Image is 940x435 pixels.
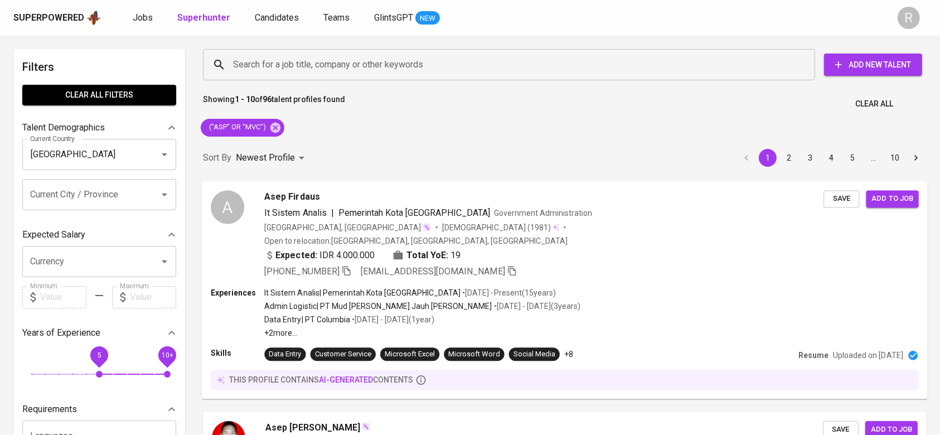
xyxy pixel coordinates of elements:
[265,421,360,434] span: Asep [PERSON_NAME]
[13,12,84,25] div: Superpowered
[264,327,580,339] p: +2 more ...
[759,149,777,167] button: page 1
[31,88,167,102] span: Clear All filters
[236,148,308,168] div: Newest Profile
[865,152,883,163] div: …
[133,12,153,23] span: Jobs
[385,349,435,360] div: Microsoft Excel
[829,192,854,205] span: Save
[331,206,334,219] span: |
[374,12,413,23] span: GlintsGPT
[736,149,927,167] nav: pagination navigation
[780,149,798,167] button: Go to page 2
[338,207,491,217] span: Pemerintah Kota [GEOGRAPHIC_DATA]
[374,11,440,25] a: GlintsGPT NEW
[157,187,172,202] button: Open
[448,349,500,360] div: Microsoft Word
[235,95,255,104] b: 1 - 10
[201,122,273,133] span: ("ASP" OR "MVC")
[22,224,176,246] div: Expected Salary
[886,149,904,167] button: Go to page 10
[177,11,232,25] a: Superhunter
[855,97,893,111] span: Clear All
[203,182,927,399] a: AAsep FirdausIt Sistem Analis|Pemerintah Kota [GEOGRAPHIC_DATA]Government Administration[GEOGRAPH...
[177,12,230,23] b: Superhunter
[833,350,903,361] p: Uploaded on [DATE]
[269,349,301,360] div: Data Entry
[22,398,176,420] div: Requirements
[350,314,434,325] p: • [DATE] - [DATE] ( 1 year )
[22,85,176,105] button: Clear All filters
[211,287,264,298] p: Experiences
[264,207,326,217] span: It Sistem Analis
[513,349,555,360] div: Social Media
[442,221,527,233] span: [DEMOGRAPHIC_DATA]
[872,192,913,205] span: Add to job
[866,190,919,207] button: Add to job
[907,149,925,167] button: Go to next page
[22,117,176,139] div: Talent Demographics
[22,228,85,241] p: Expected Salary
[833,58,913,72] span: Add New Talent
[492,301,580,312] p: • [DATE] - [DATE] ( 3 years )
[442,221,559,233] div: (1981)
[229,374,413,385] p: this profile contains contents
[361,422,370,431] img: magic_wand.svg
[201,119,284,137] div: ("ASP" OR "MVC")
[461,287,556,298] p: • [DATE] - Present ( 15 years )
[564,349,573,360] p: +8
[823,190,859,207] button: Save
[822,149,840,167] button: Go to page 4
[161,351,173,359] span: 10+
[130,286,176,308] input: Value
[494,208,593,217] span: Government Administration
[255,11,301,25] a: Candidates
[323,11,352,25] a: Teams
[236,151,295,165] p: Newest Profile
[406,248,448,262] b: Total YoE:
[263,95,272,104] b: 96
[264,287,461,298] p: It Sistem Analis | Pemerintah Kota [GEOGRAPHIC_DATA]
[22,121,105,134] p: Talent Demographics
[211,347,264,359] p: Skills
[264,190,319,204] span: Asep Firdaus
[851,94,898,114] button: Clear All
[22,322,176,344] div: Years of Experience
[13,9,101,26] a: Superpoweredapp logo
[157,254,172,269] button: Open
[415,13,440,24] span: NEW
[264,248,375,262] div: IDR 4.000.000
[211,190,244,224] div: A
[22,403,77,416] p: Requirements
[97,351,101,359] span: 5
[264,301,492,312] p: Admin Logistic | PT Mud [PERSON_NAME] Jauh [PERSON_NAME]
[323,12,350,23] span: Teams
[319,375,373,384] span: AI-generated
[844,149,861,167] button: Go to page 5
[22,326,100,340] p: Years of Experience
[22,58,176,76] h6: Filters
[275,248,317,262] b: Expected:
[86,9,101,26] img: app logo
[157,147,172,162] button: Open
[315,349,371,360] div: Customer Service
[264,221,431,233] div: [GEOGRAPHIC_DATA], [GEOGRAPHIC_DATA]
[450,248,461,262] span: 19
[824,54,922,76] button: Add New Talent
[264,314,350,325] p: Data Entry | PT Columbia
[264,265,339,276] span: [PHONE_NUMBER]
[203,94,345,114] p: Showing of talent profiles found
[798,350,828,361] p: Resume
[133,11,155,25] a: Jobs
[255,12,299,23] span: Candidates
[801,149,819,167] button: Go to page 3
[361,265,505,276] span: [EMAIL_ADDRESS][DOMAIN_NAME]
[264,235,568,246] p: Open to relocation : [GEOGRAPHIC_DATA], [GEOGRAPHIC_DATA], [GEOGRAPHIC_DATA]
[898,7,920,29] div: R
[40,286,86,308] input: Value
[203,151,231,165] p: Sort By
[422,223,431,231] img: magic_wand.svg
